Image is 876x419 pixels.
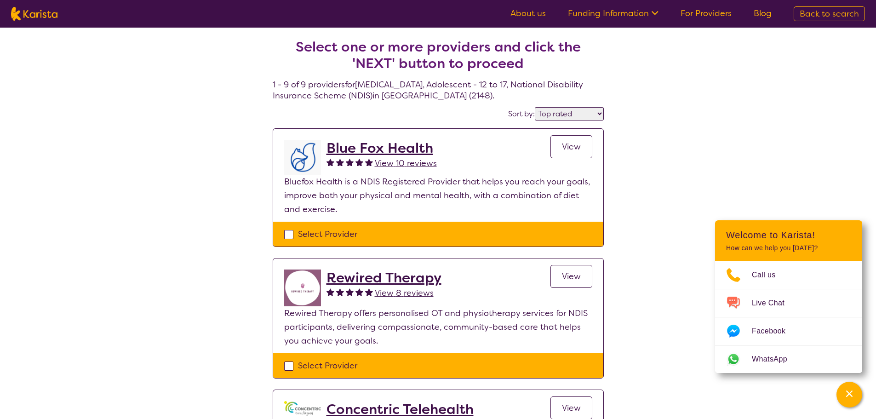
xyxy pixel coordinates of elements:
img: fullstar [355,288,363,296]
a: Back to search [794,6,865,21]
span: View [562,141,581,152]
div: Channel Menu [715,220,862,373]
span: View 8 reviews [375,287,434,298]
span: View 10 reviews [375,158,437,169]
p: Rewired Therapy offers personalised OT and physiotherapy services for NDIS participants, deliveri... [284,306,592,348]
ul: Choose channel [715,261,862,373]
a: Web link opens in a new tab. [715,345,862,373]
img: gbybpnyn6u9ix5kguem6.png [284,401,321,416]
a: Rewired Therapy [326,270,441,286]
h2: Select one or more providers and click the 'NEXT' button to proceed [284,39,593,72]
span: Back to search [800,8,859,19]
span: WhatsApp [752,352,798,366]
span: Call us [752,268,787,282]
img: lyehhyr6avbivpacwqcf.png [284,140,321,175]
a: View 10 reviews [375,156,437,170]
label: Sort by: [508,109,535,119]
a: Blog [754,8,772,19]
img: Karista logo [11,7,57,21]
span: Facebook [752,324,796,338]
img: fullstar [365,158,373,166]
img: jovdti8ilrgkpezhq0s9.png [284,270,321,306]
p: Bluefox Health is a NDIS Registered Provider that helps you reach your goals, improve both your p... [284,175,592,216]
img: fullstar [346,288,354,296]
img: fullstar [336,158,344,166]
a: Blue Fox Health [326,140,437,156]
p: How can we help you [DATE]? [726,244,851,252]
a: About us [510,8,546,19]
span: Live Chat [752,296,796,310]
a: View [550,265,592,288]
span: View [562,402,581,413]
button: Channel Menu [836,382,862,408]
a: For Providers [681,8,732,19]
img: fullstar [346,158,354,166]
a: Concentric Telehealth [326,401,474,418]
h2: Welcome to Karista! [726,230,851,241]
img: fullstar [365,288,373,296]
img: fullstar [336,288,344,296]
a: View 8 reviews [375,286,434,300]
img: fullstar [355,158,363,166]
span: View [562,271,581,282]
a: Funding Information [568,8,658,19]
img: fullstar [326,158,334,166]
img: fullstar [326,288,334,296]
a: View [550,135,592,158]
h4: 1 - 9 of 9 providers for [MEDICAL_DATA] , Adolescent - 12 to 17 , National Disability Insurance S... [273,17,604,101]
